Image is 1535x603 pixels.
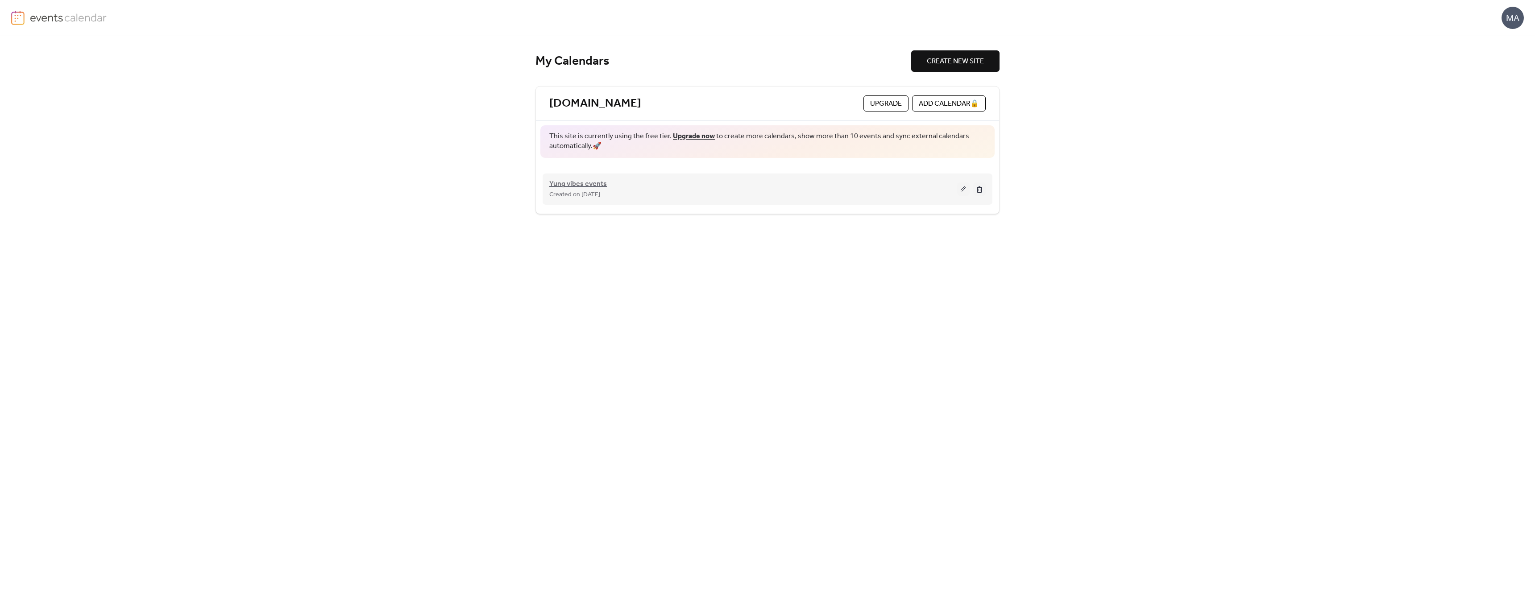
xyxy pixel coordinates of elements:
[549,182,607,187] a: Yung vibes events
[911,50,1000,72] button: CREATE NEW SITE
[549,132,986,152] span: This site is currently using the free tier. to create more calendars, show more than 10 events an...
[549,179,607,190] span: Yung vibes events
[927,56,984,67] span: CREATE NEW SITE
[30,11,107,24] img: logo-type
[535,54,911,69] div: My Calendars
[11,11,25,25] img: logo
[549,190,600,200] span: Created on [DATE]
[673,129,715,143] a: Upgrade now
[549,96,641,111] a: [DOMAIN_NAME]
[1502,7,1524,29] div: MA
[863,95,909,112] button: Upgrade
[870,99,902,109] span: Upgrade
